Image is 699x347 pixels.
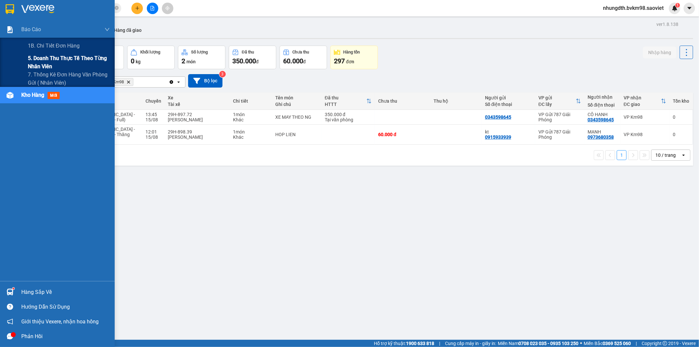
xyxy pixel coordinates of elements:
[7,304,13,310] span: question-circle
[146,112,161,117] div: 13:45
[229,46,276,69] button: Đã thu350.000đ
[233,129,269,134] div: 1 món
[256,59,259,64] span: đ
[588,117,614,122] div: 0343598645
[115,5,119,11] span: close-circle
[603,341,631,346] strong: 0369 525 060
[219,71,226,77] sup: 3
[498,340,578,347] span: Miền Nam
[588,94,617,100] div: Người nhận
[325,95,366,100] div: Đã thu
[346,59,354,64] span: đơn
[283,57,303,65] span: 60.000
[673,132,689,137] div: 0
[303,59,306,64] span: đ
[624,114,666,120] div: VP Km98
[588,134,614,140] div: 0973680358
[107,79,124,85] span: VP Km98
[676,3,679,8] span: 1
[675,3,680,8] sup: 1
[620,92,670,110] th: Toggle SortBy
[168,102,226,107] div: Tài xế
[7,26,13,33] img: solution-icon
[186,59,196,64] span: món
[233,134,269,140] div: Khác
[518,341,578,346] strong: 0708 023 035 - 0935 103 250
[182,57,185,65] span: 2
[656,21,678,28] div: ver 1.8.138
[636,340,637,347] span: |
[150,6,155,10] span: file-add
[538,95,576,100] div: VP gửi
[624,132,666,137] div: VP Km98
[485,102,532,107] div: Số điện thoại
[538,112,581,122] div: VP Gửi 787 Giải Phóng
[168,134,226,140] div: [PERSON_NAME]
[485,95,532,100] div: Người gửi
[681,153,686,158] svg: open
[131,57,134,65] span: 0
[617,150,627,160] button: 1
[178,46,225,69] button: Số lượng2món
[374,340,434,347] span: Hỗ trợ kỹ thuật:
[7,333,13,339] span: message
[535,92,584,110] th: Toggle SortBy
[378,132,427,137] div: 60.000 đ
[168,95,226,100] div: Xe
[378,98,427,104] div: Chưa thu
[343,50,360,54] div: Hàng tồn
[673,98,689,104] div: Tồn kho
[334,57,345,65] span: 297
[126,80,130,84] svg: Delete
[168,129,226,134] div: 29H-898.39
[7,318,13,325] span: notification
[485,134,511,140] div: 0915933939
[233,112,269,117] div: 1 món
[188,74,223,88] button: Bộ lọc
[588,112,617,117] div: CÔ HANH
[687,5,692,11] span: caret-down
[21,302,110,312] div: Hướng dẫn sử dụng
[105,27,110,32] span: down
[115,6,119,10] span: close-circle
[233,117,269,122] div: Khác
[684,3,695,14] button: caret-down
[588,102,617,108] div: Số điện thoại
[165,6,170,10] span: aim
[624,102,661,107] div: ĐC giao
[147,3,158,14] button: file-add
[275,132,318,137] div: HOP LIEN
[21,287,110,297] div: Hàng sắp về
[485,129,532,134] div: kt
[624,95,661,100] div: VP nhận
[6,4,14,14] img: logo-vxr
[127,46,175,69] button: Khối lượng0kg
[21,25,41,33] span: Báo cáo
[275,114,318,120] div: XE MAY THEO NG
[104,78,133,86] span: VP Km98, close by backspace
[146,117,161,122] div: 15/08
[146,134,161,140] div: 15/08
[325,102,366,107] div: HTTT
[672,5,678,11] img: icon-new-feature
[168,112,226,117] div: 29H-897.72
[21,332,110,341] div: Phản hồi
[538,102,576,107] div: ĐC lấy
[406,341,434,346] strong: 1900 633 818
[242,50,254,54] div: Đã thu
[169,79,174,85] svg: Clear all
[485,114,511,120] div: 0343598645
[12,288,14,290] sup: 1
[580,342,582,345] span: ⚪️
[655,152,676,158] div: 10 / trang
[7,92,13,99] img: warehouse-icon
[176,79,181,85] svg: open
[330,46,378,69] button: Hàng tồn297đơn
[439,340,440,347] span: |
[584,340,631,347] span: Miền Bắc
[131,3,143,14] button: plus
[434,98,478,104] div: Thu hộ
[663,341,667,346] span: copyright
[588,129,617,134] div: MẠNH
